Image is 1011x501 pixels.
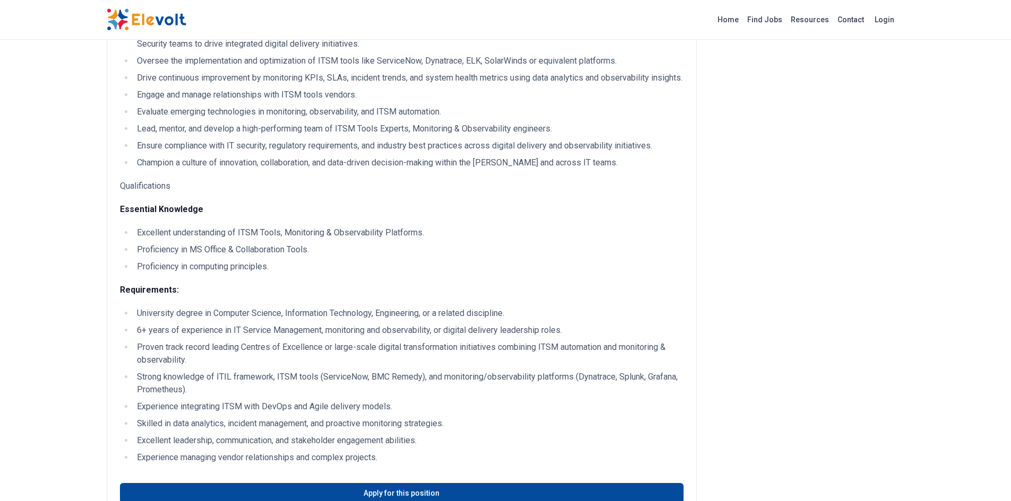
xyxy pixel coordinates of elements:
li: Experience managing vendor relationships and complex projects. [134,451,684,464]
a: Login [868,9,901,30]
strong: Requirements: [120,285,179,295]
a: Contact [833,11,868,28]
li: Proficiency in MS Office & Collaboration Tools. [134,243,684,256]
li: Excellent leadership, communication, and stakeholder engagement abilities. [134,434,684,447]
li: Ensure compliance with IT security, regulatory requirements, and industry best practices across d... [134,139,684,152]
li: Strong knowledge of ITIL framework, ITSM tools (ServiceNow, BMC Remedy), and monitoring/observabi... [134,371,684,396]
li: Excellent understanding of ITSM Tools, Monitoring & Observability Platforms. [134,226,684,239]
li: Proficiency in computing principles. [134,260,684,273]
a: Resources [787,11,833,28]
iframe: Advertisement [714,22,905,171]
img: Elevolt [107,8,186,31]
a: Home [713,11,743,28]
p: Qualifications [120,180,684,192]
li: University degree in Computer Science, Information Technology, Engineering, or a related discipline. [134,307,684,320]
li: Oversee the implementation and optimization of ITSM tools like ServiceNow, Dynatrace, ELK, SolarW... [134,55,684,67]
strong: Essential Knowledge [120,204,203,214]
li: Engage and manage relationships with ITSM tools vendors. [134,89,684,101]
li: Proven track record leading Centres of Excellence or large-scale digital transformation initiativ... [134,341,684,366]
li: Drive continuous improvement by monitoring KPIs, SLAs, incident trends, and system health metrics... [134,72,684,84]
li: Skilled in data analytics, incident management, and proactive monitoring strategies. [134,417,684,430]
li: Champion a culture of innovation, collaboration, and data-driven decision-making within the [PERS... [134,156,684,169]
a: Find Jobs [743,11,787,28]
li: Experience integrating ITSM with DevOps and Agile delivery models. [134,400,684,413]
li: Evaluate emerging technologies in monitoring, observability, and ITSM automation. [134,106,684,118]
li: Lead, mentor, and develop a high-performing team of ITSM Tools Experts, Monitoring & Observabilit... [134,122,684,135]
iframe: Advertisement [714,183,905,332]
iframe: Chat Widget [958,450,1011,501]
li: 6+ years of experience in IT Service Management, monitoring and observability, or digital deliver... [134,324,684,337]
